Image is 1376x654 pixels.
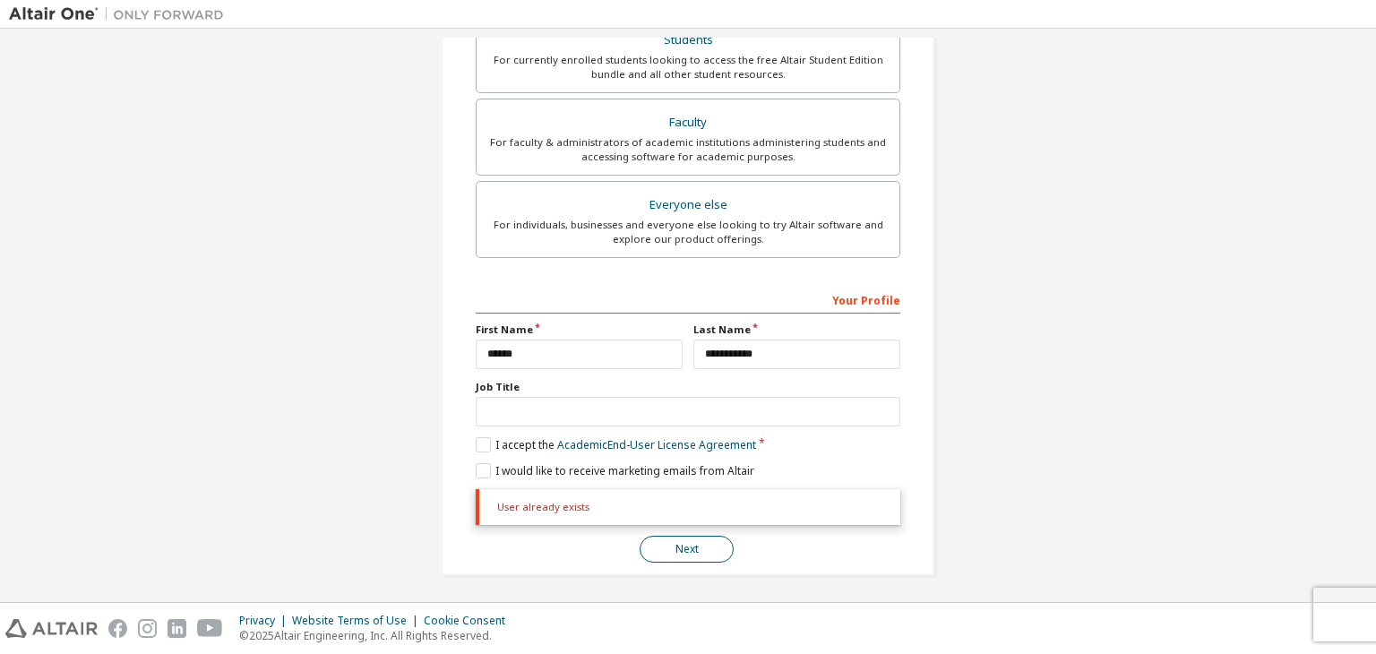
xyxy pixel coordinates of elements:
div: For individuals, businesses and everyone else looking to try Altair software and explore our prod... [487,218,889,246]
label: I would like to receive marketing emails from Altair [476,463,754,478]
div: Students [487,28,889,53]
div: Cookie Consent [424,614,516,628]
img: altair_logo.svg [5,619,98,638]
div: User already exists [476,489,900,525]
img: linkedin.svg [168,619,186,638]
div: For currently enrolled students looking to access the free Altair Student Edition bundle and all ... [487,53,889,82]
a: Academic End-User License Agreement [557,437,756,452]
label: First Name [476,323,683,337]
label: I accept the [476,437,756,452]
div: Faculty [487,110,889,135]
img: facebook.svg [108,619,127,638]
div: For faculty & administrators of academic institutions administering students and accessing softwa... [487,135,889,164]
label: Last Name [693,323,900,337]
img: instagram.svg [138,619,157,638]
div: Website Terms of Use [292,614,424,628]
img: youtube.svg [197,619,223,638]
div: Your Profile [476,285,900,314]
p: © 2025 Altair Engineering, Inc. All Rights Reserved. [239,628,516,643]
div: Everyone else [487,193,889,218]
label: Job Title [476,380,900,394]
img: Altair One [9,5,233,23]
button: Next [640,536,734,563]
div: Privacy [239,614,292,628]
